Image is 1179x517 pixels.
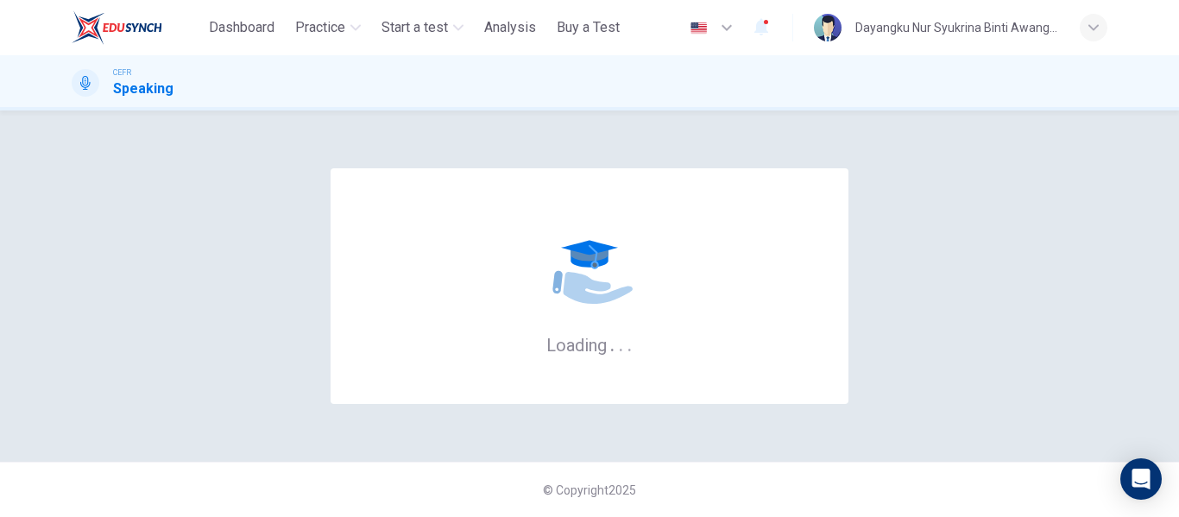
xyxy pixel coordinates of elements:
h6: . [627,329,633,357]
h6: Loading [546,333,633,356]
div: Open Intercom Messenger [1120,458,1162,500]
img: en [688,22,709,35]
span: Buy a Test [557,17,620,38]
span: Practice [295,17,345,38]
button: Start a test [375,12,470,43]
button: Dashboard [202,12,281,43]
button: Practice [288,12,368,43]
span: © Copyright 2025 [543,483,636,497]
h6: . [618,329,624,357]
div: Dayangku Nur Syukrina Binti Awangku Bolkiah [855,17,1059,38]
span: Dashboard [209,17,274,38]
h6: . [609,329,615,357]
h1: Speaking [113,79,173,99]
span: CEFR [113,66,131,79]
a: ELTC logo [72,10,202,45]
button: Analysis [477,12,543,43]
img: ELTC logo [72,10,162,45]
button: Buy a Test [550,12,627,43]
img: Profile picture [814,14,842,41]
span: Analysis [484,17,536,38]
span: Start a test [381,17,448,38]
